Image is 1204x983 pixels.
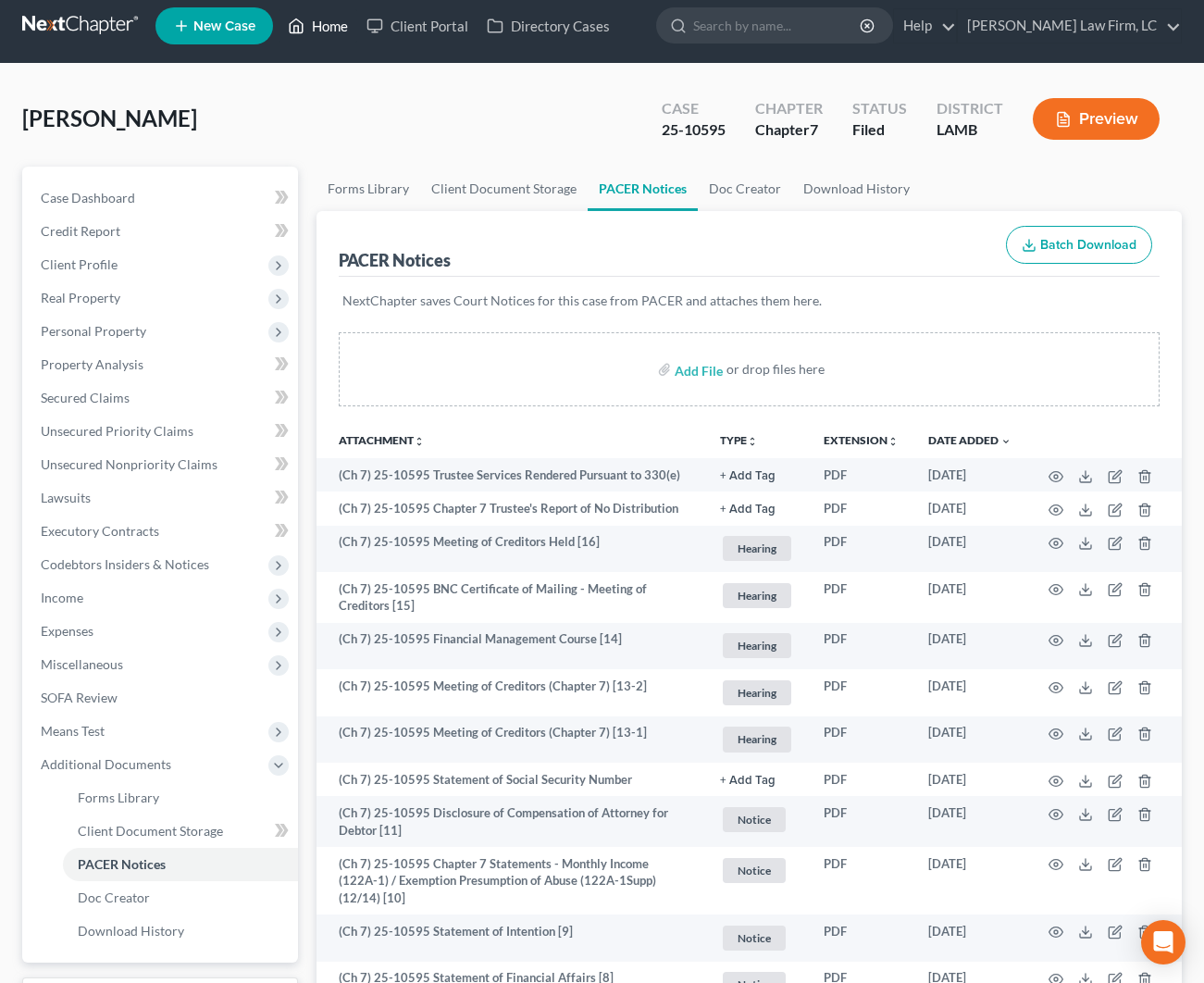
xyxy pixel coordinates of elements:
button: + Add Tag [720,504,776,516]
span: PACER Notices [78,856,166,872]
a: Forms Library [63,781,298,815]
div: LAMB [937,119,1003,141]
span: Notice [723,807,786,832]
div: Filed [852,119,907,141]
span: Hearing [723,536,791,561]
td: [DATE] [913,763,1026,796]
span: Expenses [41,623,93,639]
td: PDF [809,847,913,915]
span: Real Property [41,290,120,305]
a: Attachmentunfold_more [339,433,425,447]
td: [DATE] [913,716,1026,764]
span: Lawsuits [41,490,91,505]
span: Executory Contracts [41,523,159,539]
td: PDF [809,669,913,716]
i: unfold_more [414,436,425,447]
button: Batch Download [1006,226,1152,265]
td: PDF [809,915,913,962]
span: Unsecured Priority Claims [41,423,193,439]
span: Personal Property [41,323,146,339]
span: Batch Download [1040,237,1136,253]
a: PACER Notices [588,167,698,211]
a: Directory Cases [478,9,619,43]
div: Chapter [755,119,823,141]
div: Open Intercom Messenger [1141,920,1185,964]
td: (Ch 7) 25-10595 Financial Management Course [14] [317,623,705,670]
a: Lawsuits [26,481,298,515]
a: Client Document Storage [63,815,298,848]
span: Doc Creator [78,890,150,905]
a: Unsecured Priority Claims [26,415,298,448]
a: Hearing [720,533,794,564]
button: TYPEunfold_more [720,435,758,447]
span: Hearing [723,583,791,608]
span: Notice [723,926,786,951]
a: Executory Contracts [26,515,298,548]
span: Income [41,590,83,605]
div: Status [852,98,907,119]
span: 7 [810,120,818,138]
span: Client Profile [41,256,118,272]
span: Download History [78,923,184,939]
span: Means Test [41,723,105,739]
i: expand_more [1000,436,1012,447]
td: (Ch 7) 25-10595 Statement of Social Security Number [317,763,705,796]
td: (Ch 7) 25-10595 Trustee Services Rendered Pursuant to 330(e) [317,458,705,491]
td: [DATE] [913,623,1026,670]
td: [DATE] [913,669,1026,716]
td: PDF [809,526,913,573]
a: Forms Library [317,167,420,211]
a: Notice [720,923,794,953]
a: Property Analysis [26,348,298,381]
div: Case [662,98,726,119]
a: Notice [720,804,794,835]
a: Client Portal [357,9,478,43]
td: [DATE] [913,915,1026,962]
a: Doc Creator [63,881,298,915]
div: Chapter [755,98,823,119]
td: (Ch 7) 25-10595 Chapter 7 Statements - Monthly Income (122A-1) / Exemption Presumption of Abuse (... [317,847,705,915]
span: Case Dashboard [41,190,135,205]
a: Help [894,9,956,43]
span: SOFA Review [41,690,118,705]
a: PACER Notices [63,848,298,881]
span: Hearing [723,680,791,705]
a: Hearing [720,580,794,611]
button: + Add Tag [720,470,776,482]
a: Notice [720,855,794,886]
span: Forms Library [78,790,159,805]
span: New Case [193,19,255,33]
td: PDF [809,491,913,525]
input: Search by name... [693,8,863,43]
a: Client Document Storage [420,167,588,211]
a: + Add Tag [720,467,794,484]
a: [PERSON_NAME] Law Firm, LC [958,9,1181,43]
td: [DATE] [913,572,1026,623]
td: (Ch 7) 25-10595 Chapter 7 Trustee's Report of No Distribution [317,491,705,525]
td: [DATE] [913,847,1026,915]
td: (Ch 7) 25-10595 Meeting of Creditors Held [16] [317,526,705,573]
i: unfold_more [747,436,758,447]
td: (Ch 7) 25-10595 Meeting of Creditors (Chapter 7) [13-2] [317,669,705,716]
a: Doc Creator [698,167,792,211]
a: Case Dashboard [26,181,298,215]
a: Download History [63,915,298,948]
button: Preview [1033,98,1160,140]
span: Secured Claims [41,390,130,405]
td: [DATE] [913,796,1026,847]
a: + Add Tag [720,771,794,789]
button: + Add Tag [720,775,776,787]
td: PDF [809,458,913,491]
td: PDF [809,796,913,847]
p: NextChapter saves Court Notices for this case from PACER and attaches them here. [342,292,1156,310]
span: Credit Report [41,223,120,239]
span: Miscellaneous [41,656,123,672]
span: Unsecured Nonpriority Claims [41,456,217,472]
td: PDF [809,716,913,764]
td: (Ch 7) 25-10595 Statement of Intention [9] [317,915,705,962]
td: [DATE] [913,458,1026,491]
a: Home [279,9,357,43]
span: Notice [723,858,786,883]
a: Unsecured Nonpriority Claims [26,448,298,481]
a: SOFA Review [26,681,298,715]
